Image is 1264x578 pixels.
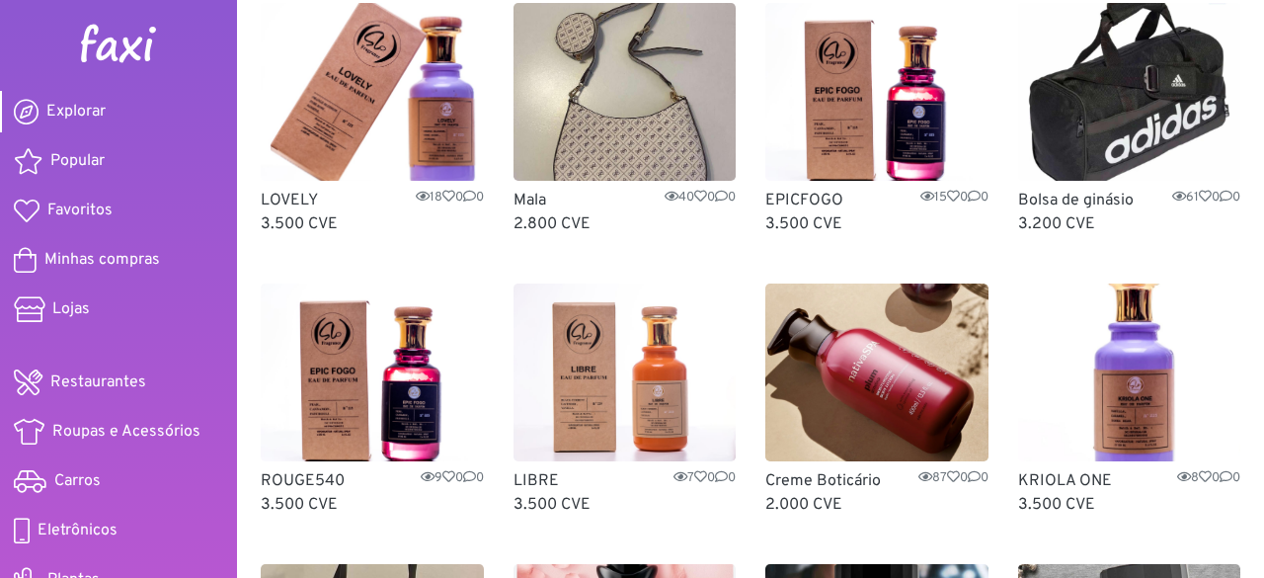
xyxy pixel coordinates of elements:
span: 40 0 0 [665,189,736,207]
p: Bolsa de ginásio [1018,189,1241,212]
span: Explorar [46,100,106,124]
span: Carros [54,469,101,493]
span: Favoritos [47,199,113,222]
span: Lojas [52,297,90,321]
p: 3.500 CVE [1018,493,1241,517]
p: Mala [513,189,737,212]
a: KRIOLA ONE KRIOLA ONE800 3.500 CVE [1018,284,1241,517]
img: LOVELY [261,3,484,181]
img: Bolsa de ginásio [1018,3,1241,181]
p: ROUGE540 [261,469,484,493]
p: 3.200 CVE [1018,212,1241,236]
img: ROUGE540 [261,284,484,461]
p: Creme Boticário [765,469,988,493]
img: KRIOLA ONE [1018,284,1241,461]
p: 3.500 CVE [261,493,484,517]
img: EPICFOGO [765,3,988,181]
span: 9 0 0 [421,469,484,488]
p: 2.800 CVE [513,212,737,236]
span: 61 0 0 [1172,189,1240,207]
span: Eletrônicos [38,519,118,542]
a: LOVELY LOVELY1800 3.500 CVE [261,3,484,236]
a: ROUGE540 ROUGE540900 3.500 CVE [261,284,484,517]
span: Restaurantes [50,371,146,394]
p: LOVELY [261,189,484,212]
p: KRIOLA ONE [1018,469,1241,493]
span: 8 0 0 [1177,469,1240,488]
img: Mala [513,3,737,181]
span: Roupas e Acessórios [52,420,200,444]
p: LIBRE [513,469,737,493]
span: Popular [50,149,105,173]
a: LIBRE LIBRE700 3.500 CVE [513,284,737,517]
p: 3.500 CVE [513,493,737,517]
img: LIBRE [513,284,737,461]
a: Mala Mala4000 2.800 CVE [513,3,737,236]
span: 18 0 0 [416,189,484,207]
a: EPICFOGO EPICFOGO1500 3.500 CVE [765,3,988,236]
p: EPICFOGO [765,189,988,212]
span: 87 0 0 [918,469,988,488]
p: 3.500 CVE [765,212,988,236]
span: 15 0 0 [920,189,988,207]
span: Minhas compras [44,248,160,272]
span: 7 0 0 [673,469,736,488]
p: 3.500 CVE [261,212,484,236]
a: Bolsa de ginásio Bolsa de ginásio6100 3.200 CVE [1018,3,1241,236]
p: 2.000 CVE [765,493,988,517]
a: Creme Boticário Creme Boticário8700 2.000 CVE [765,284,988,517]
img: Creme Boticário [765,284,988,461]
